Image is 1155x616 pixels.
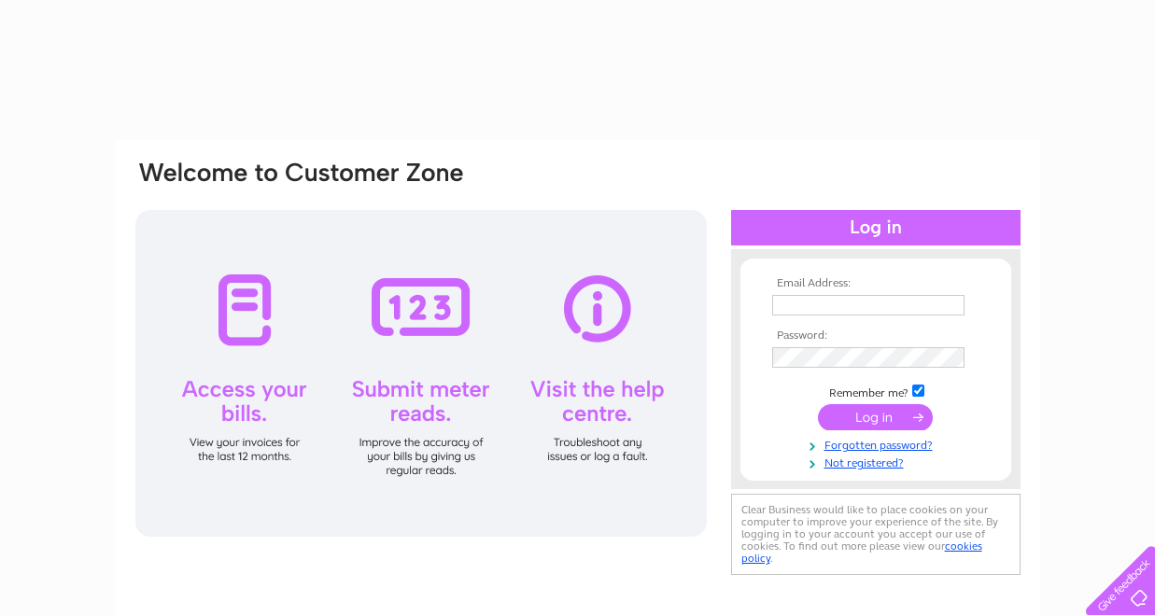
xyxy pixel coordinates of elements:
th: Email Address: [768,277,984,290]
a: cookies policy [741,539,982,565]
th: Password: [768,329,984,343]
a: Forgotten password? [772,435,984,453]
td: Remember me? [768,382,984,400]
div: Clear Business would like to place cookies on your computer to improve your experience of the sit... [731,494,1021,575]
a: Not registered? [772,453,984,470]
input: Submit [818,404,933,430]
